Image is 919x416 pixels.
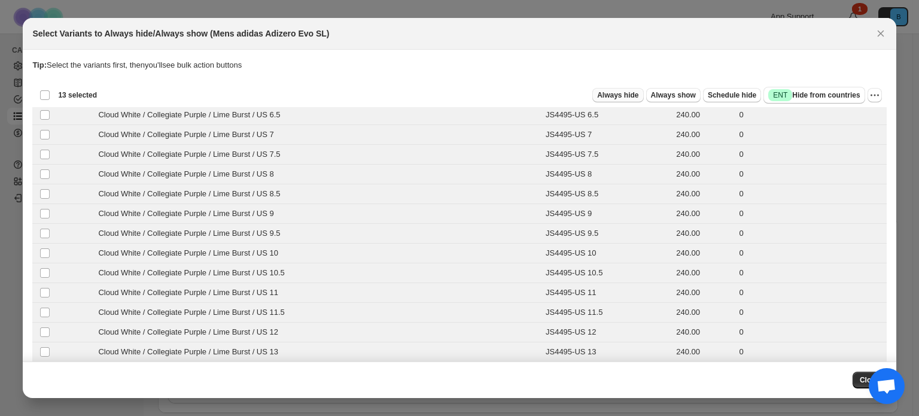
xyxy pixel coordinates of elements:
span: Cloud White / Collegiate Purple / Lime Burst / US 9.5 [98,227,287,239]
td: JS4495-US 11.5 [542,303,672,323]
td: 240.00 [672,303,735,323]
span: Hide from countries [768,89,860,101]
span: Cloud White / Collegiate Purple / Lime Burst / US 9 [98,208,280,220]
td: JS4495-US 13 [542,342,672,362]
td: JS4495-US 9 [542,204,672,224]
td: 0 [735,204,886,224]
span: Always hide [597,90,638,100]
td: JS4495-US 12 [542,323,672,342]
span: Schedule hide [708,90,756,100]
span: Cloud White / Collegiate Purple / Lime Burst / US 12 [98,326,284,338]
td: 0 [735,224,886,244]
td: JS4495-US 11 [542,283,672,303]
td: 240.00 [672,145,735,165]
button: More actions [868,88,882,102]
span: ENT [773,90,787,100]
td: 240.00 [672,204,735,224]
span: Cloud White / Collegiate Purple / Lime Burst / US 7 [98,129,280,141]
td: JS4495-US 9.5 [542,224,672,244]
td: 0 [735,165,886,184]
h2: Select Variants to Always hide/Always show (Mens adidas Adizero Evo SL) [32,28,329,40]
td: 0 [735,303,886,323]
strong: Tip: [32,60,47,69]
span: Cloud White / Collegiate Purple / Lime Burst / US 10 [98,247,284,259]
div: Open chat [869,368,905,404]
button: Close [872,25,889,42]
td: 240.00 [672,105,735,125]
p: Select the variants first, then you'll see bulk action buttons [32,59,886,71]
span: Close [860,375,880,385]
td: 240.00 [672,165,735,184]
td: 240.00 [672,184,735,204]
td: 0 [735,184,886,204]
span: Cloud White / Collegiate Purple / Lime Burst / US 7.5 [98,148,287,160]
td: 240.00 [672,125,735,145]
td: JS4495-US 7 [542,125,672,145]
td: JS4495-US 8.5 [542,184,672,204]
span: Cloud White / Collegiate Purple / Lime Burst / US 13 [98,346,284,358]
td: 240.00 [672,323,735,342]
span: 13 selected [58,90,97,100]
button: Always hide [592,88,643,102]
td: JS4495-US 8 [542,165,672,184]
td: 0 [735,105,886,125]
td: 240.00 [672,342,735,362]
td: 0 [735,323,886,342]
td: 0 [735,283,886,303]
td: JS4495-US 6.5 [542,105,672,125]
span: Cloud White / Collegiate Purple / Lime Burst / US 8.5 [98,188,287,200]
td: 0 [735,125,886,145]
td: 0 [735,342,886,362]
span: Cloud White / Collegiate Purple / Lime Burst / US 11 [98,287,284,299]
td: 240.00 [672,244,735,263]
td: 240.00 [672,283,735,303]
td: 240.00 [672,224,735,244]
span: Cloud White / Collegiate Purple / Lime Burst / US 10.5 [98,267,291,279]
td: 0 [735,263,886,283]
td: JS4495-US 10.5 [542,263,672,283]
span: Always show [651,90,696,100]
button: Close [853,372,887,388]
button: SuccessENTHide from countries [763,87,865,104]
td: 240.00 [672,263,735,283]
span: Cloud White / Collegiate Purple / Lime Burst / US 8 [98,168,280,180]
td: JS4495-US 7.5 [542,145,672,165]
button: Schedule hide [703,88,761,102]
td: 0 [735,145,886,165]
td: 0 [735,244,886,263]
span: Cloud White / Collegiate Purple / Lime Burst / US 6.5 [98,109,287,121]
span: Cloud White / Collegiate Purple / Lime Burst / US 11.5 [98,306,291,318]
button: Always show [646,88,701,102]
td: JS4495-US 10 [542,244,672,263]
